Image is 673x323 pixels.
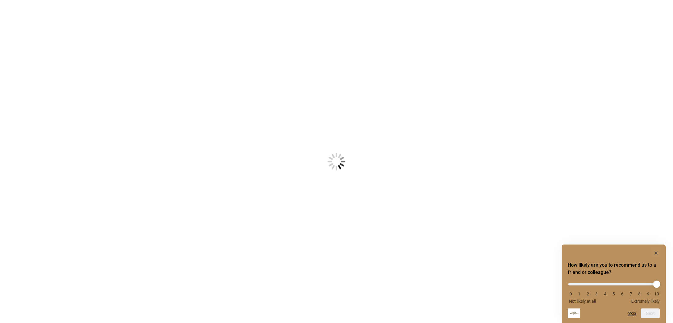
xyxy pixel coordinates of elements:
li: 6 [619,291,625,296]
button: Skip [628,311,636,316]
div: How likely are you to recommend us to a friend or colleague? Select an option from 0 to 10, with ... [568,249,660,318]
li: 5 [611,291,617,296]
button: Hide survey [652,249,660,257]
button: Next question [641,308,660,318]
li: 9 [645,291,651,296]
li: 7 [628,291,634,296]
li: 3 [593,291,599,296]
img: Loading [298,123,375,200]
li: 8 [636,291,642,296]
li: 0 [568,291,574,296]
div: How likely are you to recommend us to a friend or colleague? Select an option from 0 to 10, with ... [568,278,660,304]
span: Not likely at all [569,299,596,304]
h2: How likely are you to recommend us to a friend or colleague? Select an option from 0 to 10, with ... [568,261,660,276]
li: 2 [585,291,591,296]
li: 10 [654,291,660,296]
li: 4 [602,291,608,296]
span: Extremely likely [631,299,660,304]
li: 1 [576,291,582,296]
